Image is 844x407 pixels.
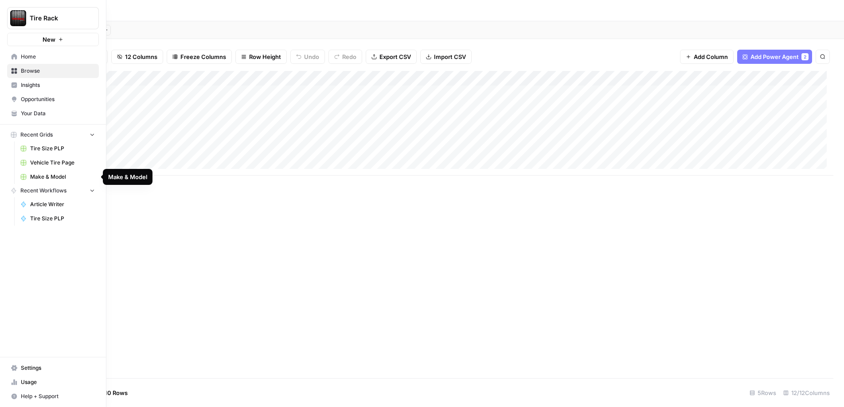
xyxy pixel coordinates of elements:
[7,106,99,121] a: Your Data
[420,50,472,64] button: Import CSV
[21,53,95,61] span: Home
[379,52,411,61] span: Export CSV
[7,50,99,64] a: Home
[780,386,833,400] div: 12/12 Columns
[21,95,95,103] span: Opportunities
[235,50,287,64] button: Row Height
[7,375,99,389] a: Usage
[16,170,99,184] a: Make & Model
[7,184,99,197] button: Recent Workflows
[21,81,95,89] span: Insights
[804,53,806,60] span: 2
[20,131,53,139] span: Recent Grids
[7,128,99,141] button: Recent Grids
[16,197,99,211] a: Article Writer
[750,52,799,61] span: Add Power Agent
[21,67,95,75] span: Browse
[10,10,26,26] img: Tire Rack Logo
[7,361,99,375] a: Settings
[30,14,83,23] span: Tire Rack
[290,50,325,64] button: Undo
[342,52,356,61] span: Redo
[16,211,99,226] a: Tire Size PLP
[801,53,809,60] div: 2
[125,52,157,61] span: 12 Columns
[737,50,812,64] button: Add Power Agent2
[7,7,99,29] button: Workspace: Tire Rack
[21,378,95,386] span: Usage
[7,33,99,46] button: New
[21,110,95,117] span: Your Data
[108,172,147,181] div: Make & Model
[111,50,163,64] button: 12 Columns
[16,156,99,170] a: Vehicle Tire Page
[167,50,232,64] button: Freeze Columns
[30,215,95,223] span: Tire Size PLP
[30,145,95,153] span: Tire Size PLP
[7,78,99,92] a: Insights
[16,141,99,156] a: Tire Size PLP
[746,386,780,400] div: 5 Rows
[30,159,95,167] span: Vehicle Tire Page
[304,52,319,61] span: Undo
[434,52,466,61] span: Import CSV
[7,92,99,106] a: Opportunities
[20,187,66,195] span: Recent Workflows
[92,388,128,397] span: Add 10 Rows
[328,50,362,64] button: Redo
[30,200,95,208] span: Article Writer
[680,50,734,64] button: Add Column
[7,64,99,78] a: Browse
[7,389,99,403] button: Help + Support
[249,52,281,61] span: Row Height
[366,50,417,64] button: Export CSV
[43,35,55,44] span: New
[21,364,95,372] span: Settings
[30,173,95,181] span: Make & Model
[180,52,226,61] span: Freeze Columns
[694,52,728,61] span: Add Column
[21,392,95,400] span: Help + Support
